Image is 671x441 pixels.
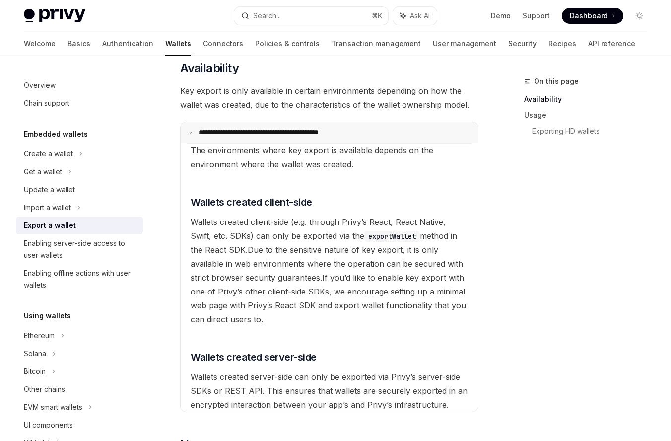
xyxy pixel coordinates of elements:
[24,166,62,178] div: Get a wallet
[332,32,421,56] a: Transaction management
[180,60,239,76] span: Availability
[191,273,466,324] span: If you’d like to enable key export with one of Privy’s other client-side SDKs, we encourage setti...
[24,184,75,196] div: Update a wallet
[24,401,82,413] div: EVM smart wallets
[16,94,143,112] a: Chain support
[24,128,88,140] h5: Embedded wallets
[165,32,191,56] a: Wallets
[24,202,71,214] div: Import a wallet
[24,97,69,109] div: Chain support
[16,234,143,264] a: Enabling server-side access to user wallets
[24,310,71,322] h5: Using wallets
[16,76,143,94] a: Overview
[24,366,46,377] div: Bitcoin
[191,217,457,255] span: Wallets created client-side (e.g. through Privy’s React, React Native, Swift, etc. SDKs) can only...
[491,11,511,21] a: Demo
[24,330,55,342] div: Ethereum
[524,107,655,123] a: Usage
[524,91,655,107] a: Availability
[16,416,143,434] a: UI components
[508,32,537,56] a: Security
[203,32,243,56] a: Connectors
[410,11,430,21] span: Ask AI
[532,123,655,139] a: Exporting HD wallets
[24,220,76,231] div: Export a wallet
[180,84,478,112] span: Key export is only available in certain environments depending on how the wallet was created, due...
[191,146,433,169] span: The environments where key export is available depends on the environment where the wallet was cr...
[234,7,388,25] button: Search...⌘K
[24,32,56,56] a: Welcome
[523,11,550,21] a: Support
[16,264,143,294] a: Enabling offline actions with user wallets
[24,383,65,395] div: Other chains
[393,7,437,25] button: Ask AI
[16,217,143,234] a: Export a wallet
[548,32,576,56] a: Recipes
[24,148,73,160] div: Create a wallet
[534,75,579,87] span: On this page
[191,350,317,364] span: Wallets created server-side
[24,79,56,91] div: Overview
[191,195,312,209] span: Wallets created client-side
[191,372,468,410] span: Wallets created server-side can only be exported via Privy’s server-side SDKs or REST API. This e...
[24,348,46,360] div: Solana
[102,32,153,56] a: Authentication
[253,10,281,22] div: Search...
[364,231,420,242] code: exportWallet
[24,419,73,431] div: UI components
[16,181,143,199] a: Update a wallet
[24,9,85,23] img: light logo
[433,32,496,56] a: User management
[16,380,143,398] a: Other chains
[24,237,137,261] div: Enabling server-side access to user wallets
[570,11,608,21] span: Dashboard
[588,32,635,56] a: API reference
[255,32,320,56] a: Policies & controls
[562,8,623,24] a: Dashboard
[191,245,463,283] span: Due to the sensitive nature of key export, it is only available in web environments where the ope...
[372,12,382,20] span: ⌘ K
[631,8,647,24] button: Toggle dark mode
[67,32,90,56] a: Basics
[24,267,137,291] div: Enabling offline actions with user wallets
